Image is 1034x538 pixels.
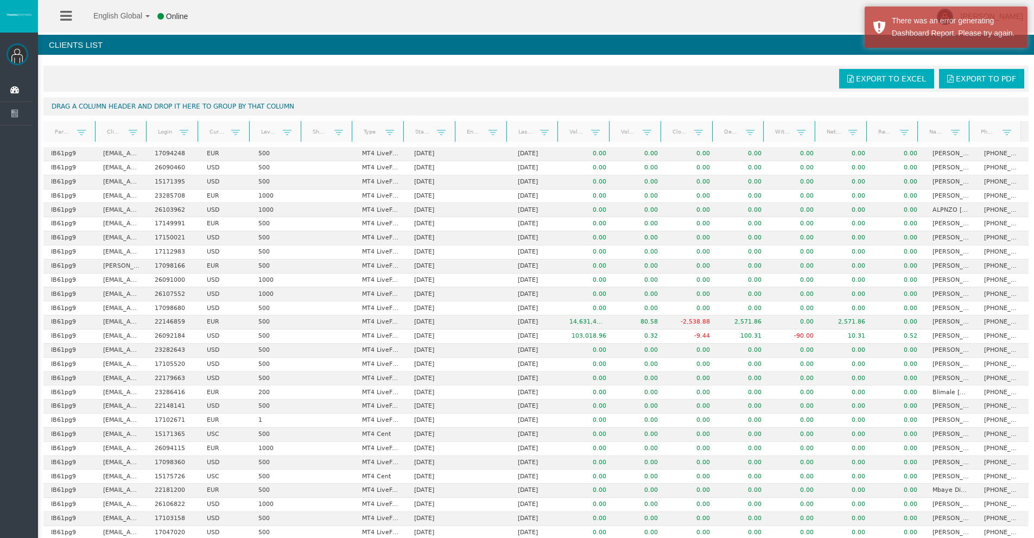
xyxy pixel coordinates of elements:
[769,315,821,330] td: 0.00
[769,330,821,344] td: -90.00
[251,147,303,161] td: 500
[821,147,873,161] td: 0.00
[873,245,925,259] td: 0.00
[718,175,770,189] td: 0.00
[923,124,951,139] a: Name
[147,259,199,274] td: 17098166
[821,315,873,330] td: 2,571.86
[769,189,821,204] td: 0.00
[407,344,459,358] td: [DATE]
[199,344,251,358] td: USD
[976,259,1029,274] td: [PHONE_NUMBER]
[151,124,180,139] a: Login
[925,287,977,301] td: [PERSON_NAME] [PERSON_NAME]
[251,259,303,274] td: 500
[925,245,977,259] td: [PERSON_NAME] [PERSON_NAME]
[873,189,925,204] td: 0.00
[769,274,821,288] td: 0.00
[873,259,925,274] td: 0.00
[407,189,459,204] td: [DATE]
[665,330,718,344] td: -9.44
[821,287,873,301] td: 0.00
[925,358,977,372] td: [PERSON_NAME] [PERSON_NAME]
[976,161,1029,175] td: [PHONE_NUMBER]
[873,147,925,161] td: 0.00
[96,274,148,288] td: [EMAIL_ADDRESS][DOMAIN_NAME]
[871,124,900,139] a: Real equity
[354,358,407,372] td: MT4 LiveFloatingSpreadAccount
[873,161,925,175] td: 0.00
[407,245,459,259] td: [DATE]
[873,175,925,189] td: 0.00
[407,274,459,288] td: [DATE]
[510,175,562,189] td: [DATE]
[562,274,614,288] td: 0.00
[821,203,873,217] td: 0.00
[43,358,96,372] td: IB61pg9
[199,175,251,189] td: USD
[769,175,821,189] td: 0.00
[562,315,614,330] td: 14,631,453.65
[873,358,925,372] td: 0.00
[856,74,926,83] span: Export to Excel
[769,344,821,358] td: 0.00
[251,315,303,330] td: 500
[562,161,614,175] td: 0.00
[939,69,1024,88] a: Export to PDF
[510,147,562,161] td: [DATE]
[43,245,96,259] td: IB61pg9
[821,259,873,274] td: 0.00
[407,259,459,274] td: [DATE]
[407,203,459,217] td: [DATE]
[665,231,718,245] td: 0.00
[769,301,821,315] td: 0.00
[251,161,303,175] td: 500
[976,330,1029,344] td: [PHONE_NUMBER]
[614,245,666,259] td: 0.00
[821,245,873,259] td: 0.00
[251,189,303,204] td: 1000
[665,147,718,161] td: 0.00
[925,259,977,274] td: [PERSON_NAME]
[614,217,666,231] td: 0.00
[614,231,666,245] td: 0.00
[665,189,718,204] td: 0.00
[147,287,199,301] td: 26107552
[873,301,925,315] td: 0.00
[251,301,303,315] td: 500
[562,344,614,358] td: 0.00
[43,231,96,245] td: IB61pg9
[199,217,251,231] td: EUR
[251,330,303,344] td: 500
[976,203,1029,217] td: [PHONE_NUMBER]
[665,175,718,189] td: 0.00
[976,287,1029,301] td: [PHONE_NUMBER]
[354,175,407,189] td: MT4 LiveFloatingSpreadAccount
[510,189,562,204] td: [DATE]
[96,189,148,204] td: [EMAIL_ADDRESS][DOMAIN_NAME]
[873,344,925,358] td: 0.00
[354,274,407,288] td: MT4 LiveFixedSpreadAccount
[96,259,148,274] td: [PERSON_NAME][EMAIL_ADDRESS][PERSON_NAME][DOMAIN_NAME]
[925,301,977,315] td: [PERSON_NAME] [PERSON_NAME]
[562,203,614,217] td: 0.00
[147,330,199,344] td: 26092184
[976,344,1029,358] td: [PHONE_NUMBER]
[665,344,718,358] td: 0.00
[407,330,459,344] td: [DATE]
[251,245,303,259] td: 500
[199,358,251,372] td: USD
[96,217,148,231] td: [EMAIL_ADDRESS][DOMAIN_NAME]
[614,189,666,204] td: 0.00
[100,124,129,139] a: Client
[821,175,873,189] td: 0.00
[354,147,407,161] td: MT4 LiveFloatingSpreadAccount
[821,231,873,245] td: 0.00
[562,189,614,204] td: 0.00
[510,259,562,274] td: [DATE]
[665,259,718,274] td: 0.00
[147,274,199,288] td: 26091000
[96,231,148,245] td: [EMAIL_ADDRESS][DOMAIN_NAME]
[510,358,562,372] td: [DATE]
[873,217,925,231] td: 0.00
